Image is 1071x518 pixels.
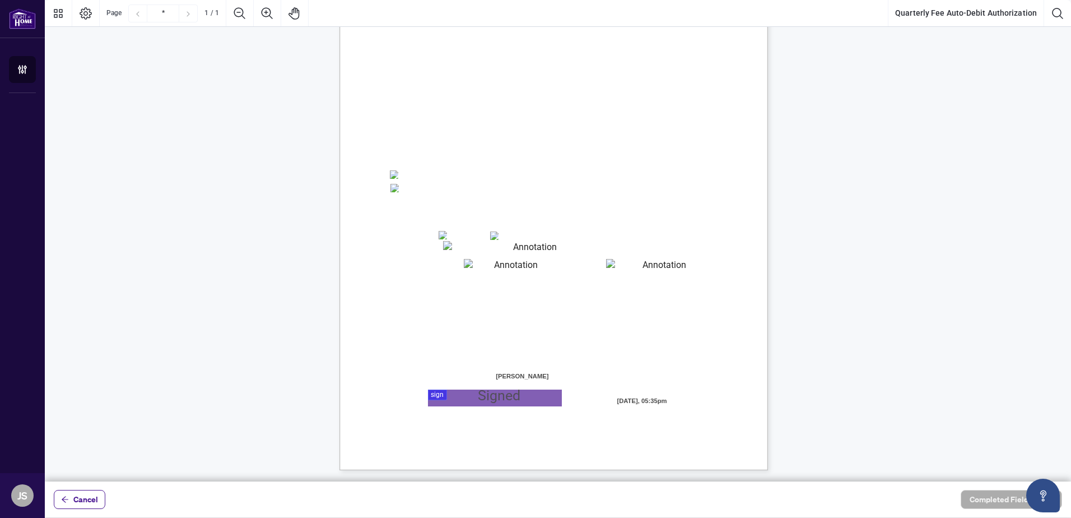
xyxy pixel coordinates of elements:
[9,8,36,29] img: logo
[61,496,69,503] span: arrow-left
[1026,479,1060,512] button: Open asap
[17,488,27,503] span: JS
[961,490,1062,509] button: Completed Fields 0 of 1
[73,491,98,508] span: Cancel
[54,490,105,509] button: Cancel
